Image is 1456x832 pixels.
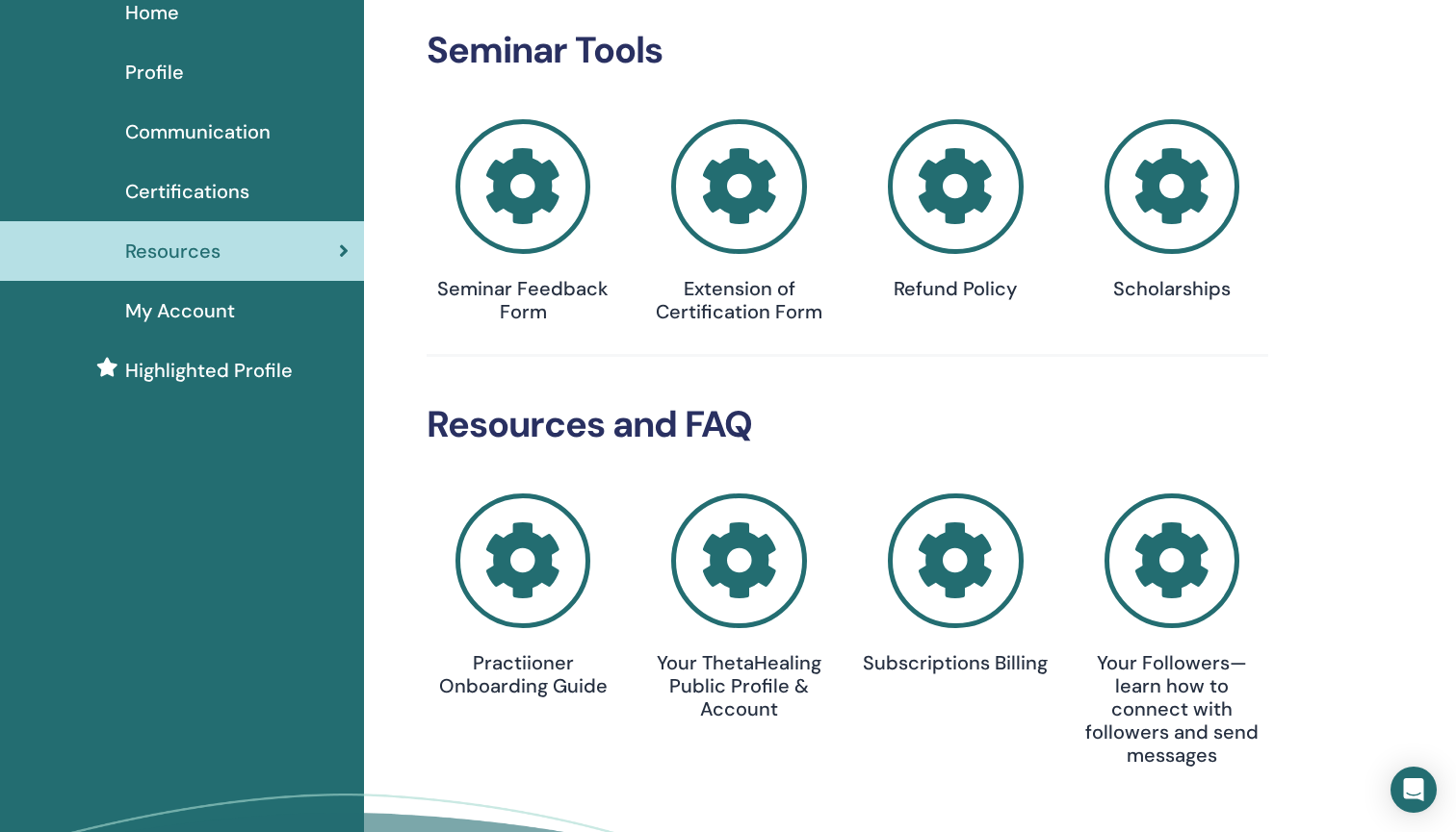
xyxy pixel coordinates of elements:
[125,237,221,265] span: Resources
[427,651,619,697] h4: Practiioner Onboarding Guide
[1076,651,1268,767] h4: Your Followers—learn how to connect with followers and send messages
[643,119,836,324] a: Extension of Certification Form
[859,277,1052,300] h4: Refund Policy
[427,493,619,698] a: Practiioner Onboarding Guide
[125,177,249,206] span: Certifications
[427,277,619,323] h4: Seminar Feedback Form
[643,493,836,721] a: Your ThetaHealing Public Profile & Account
[427,119,619,324] a: Seminar Feedback Form
[859,493,1052,675] a: Subscriptions Billing
[125,296,235,325] span: My Account
[1391,767,1437,813] div: Open Intercom Messenger
[125,58,184,87] span: Profile
[643,277,836,323] h4: Extension of Certification Form
[427,29,1268,73] h2: Seminar Tools
[125,117,271,146] span: Communication
[1076,277,1268,300] h4: Scholarships
[859,651,1052,674] h4: Subscriptions Billing
[1076,119,1268,301] a: Scholarships
[125,356,293,385] span: Highlighted Profile
[643,651,836,720] h4: Your ThetaHealing Public Profile & Account
[1076,493,1268,768] a: Your Followers—learn how to connect with followers and send messages
[427,403,1268,447] h2: Resources and FAQ
[859,119,1052,301] a: Refund Policy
